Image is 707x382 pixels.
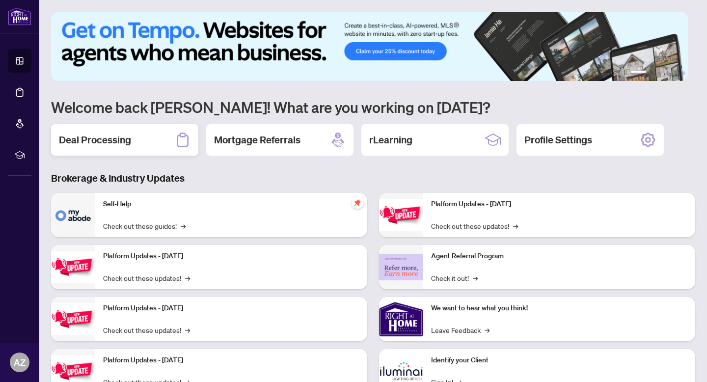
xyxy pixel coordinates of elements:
img: Platform Updates - July 21, 2025 [51,303,95,334]
p: Identify your Client [431,355,687,366]
span: pushpin [352,197,363,209]
h2: rLearning [369,133,412,147]
button: 4 [666,71,670,75]
a: Check it out!→ [431,273,478,283]
img: Platform Updates - June 23, 2025 [379,199,423,230]
button: 6 [681,71,685,75]
span: AZ [14,355,26,369]
button: 1 [630,71,646,75]
a: Check out these updates!→ [103,273,190,283]
span: → [185,325,190,335]
h2: Profile Settings [524,133,592,147]
span: → [181,220,186,231]
img: Platform Updates - September 16, 2025 [51,251,95,282]
span: → [185,273,190,283]
button: 2 [650,71,654,75]
h2: Deal Processing [59,133,131,147]
p: Platform Updates - [DATE] [103,251,359,262]
img: logo [8,7,31,26]
img: Agent Referral Program [379,254,423,281]
img: We want to hear what you think! [379,297,423,341]
p: Platform Updates - [DATE] [431,199,687,210]
h2: Mortgage Referrals [214,133,300,147]
a: Check out these updates!→ [431,220,518,231]
p: We want to hear what you think! [431,303,687,314]
a: Leave Feedback→ [431,325,489,335]
img: Slide 0 [51,12,688,81]
button: 5 [674,71,678,75]
span: → [473,273,478,283]
p: Platform Updates - [DATE] [103,355,359,366]
a: Check out these updates!→ [103,325,190,335]
button: Open asap [668,348,697,377]
img: Self-Help [51,193,95,237]
span: → [485,325,489,335]
h1: Welcome back [PERSON_NAME]! What are you working on [DATE]? [51,98,695,116]
h3: Brokerage & Industry Updates [51,171,695,185]
p: Agent Referral Program [431,251,687,262]
p: Self-Help [103,199,359,210]
span: → [513,220,518,231]
p: Platform Updates - [DATE] [103,303,359,314]
a: Check out these guides!→ [103,220,186,231]
button: 3 [658,71,662,75]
